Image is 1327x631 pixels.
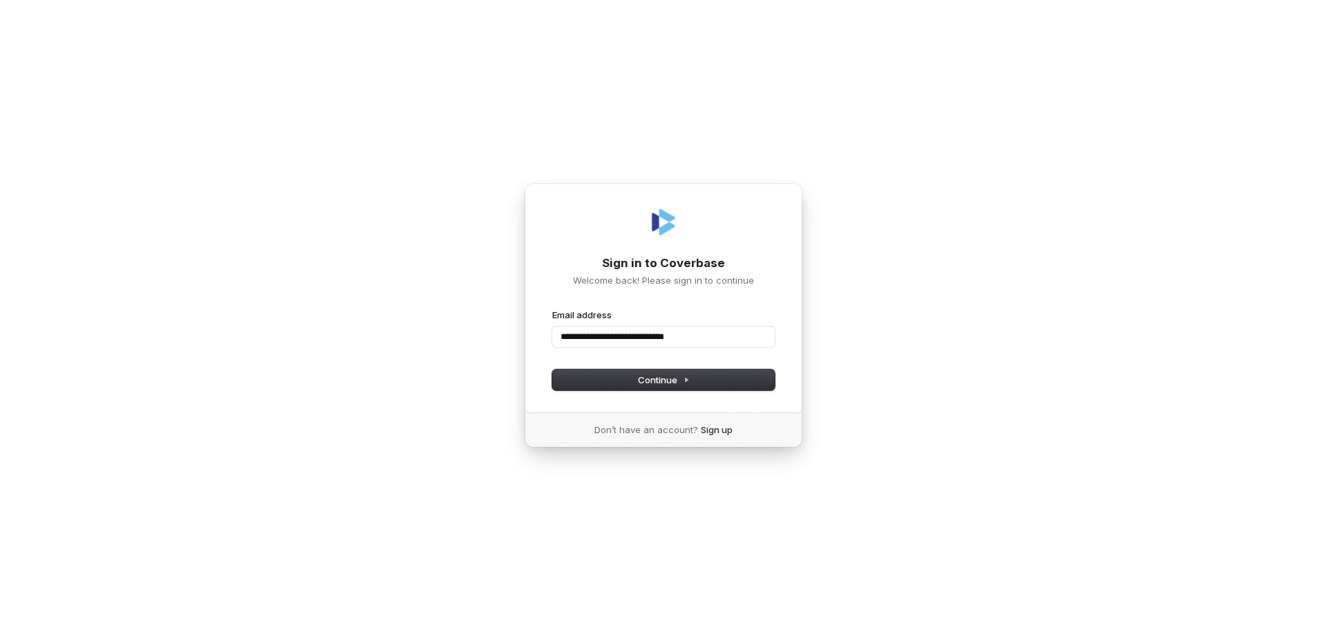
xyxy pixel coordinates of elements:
[701,423,733,436] a: Sign up
[552,255,775,272] h1: Sign in to Coverbase
[552,274,775,286] p: Welcome back! Please sign in to continue
[552,369,775,390] button: Continue
[552,309,612,321] label: Email address
[638,374,690,386] span: Continue
[594,423,698,436] span: Don’t have an account?
[647,205,680,239] img: Coverbase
